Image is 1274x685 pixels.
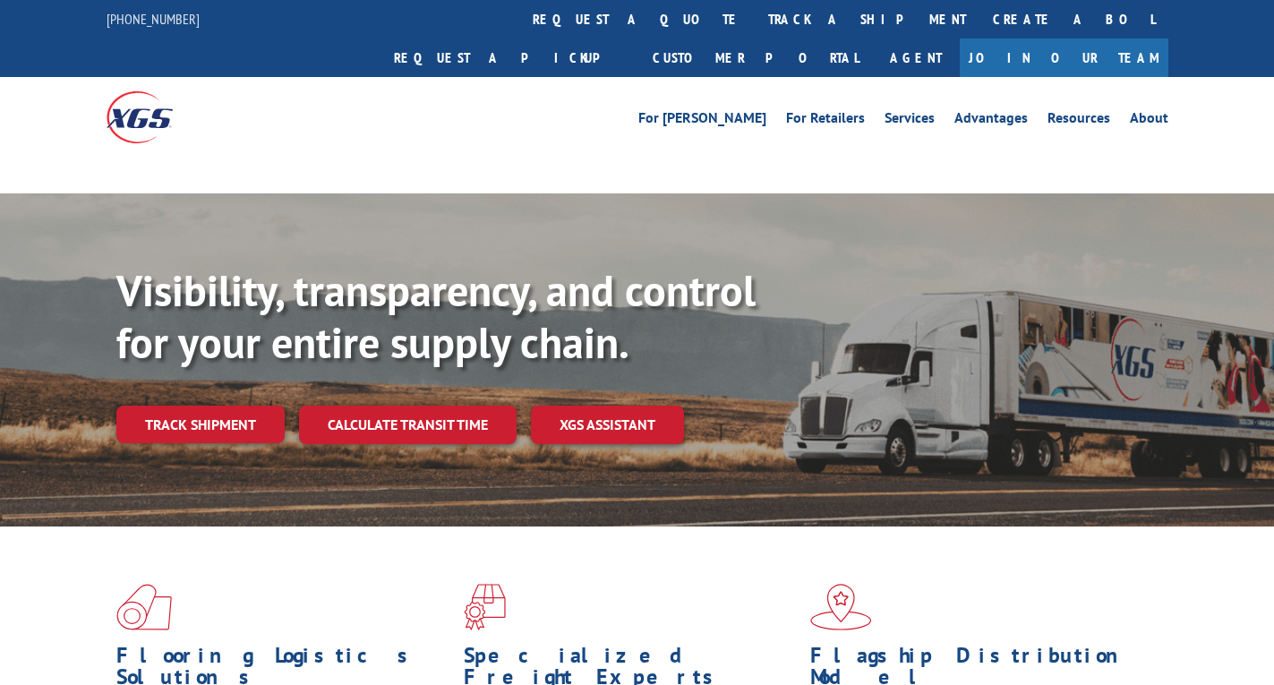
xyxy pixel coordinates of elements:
[786,111,865,131] a: For Retailers
[116,406,285,443] a: Track shipment
[960,39,1168,77] a: Join Our Team
[810,584,872,630] img: xgs-icon-flagship-distribution-model-red
[1130,111,1168,131] a: About
[531,406,684,444] a: XGS ASSISTANT
[638,111,766,131] a: For [PERSON_NAME]
[299,406,517,444] a: Calculate transit time
[107,10,200,28] a: [PHONE_NUMBER]
[116,262,756,370] b: Visibility, transparency, and control for your entire supply chain.
[1047,111,1110,131] a: Resources
[380,39,639,77] a: Request a pickup
[464,584,506,630] img: xgs-icon-focused-on-flooring-red
[639,39,872,77] a: Customer Portal
[954,111,1028,131] a: Advantages
[872,39,960,77] a: Agent
[885,111,935,131] a: Services
[116,584,172,630] img: xgs-icon-total-supply-chain-intelligence-red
